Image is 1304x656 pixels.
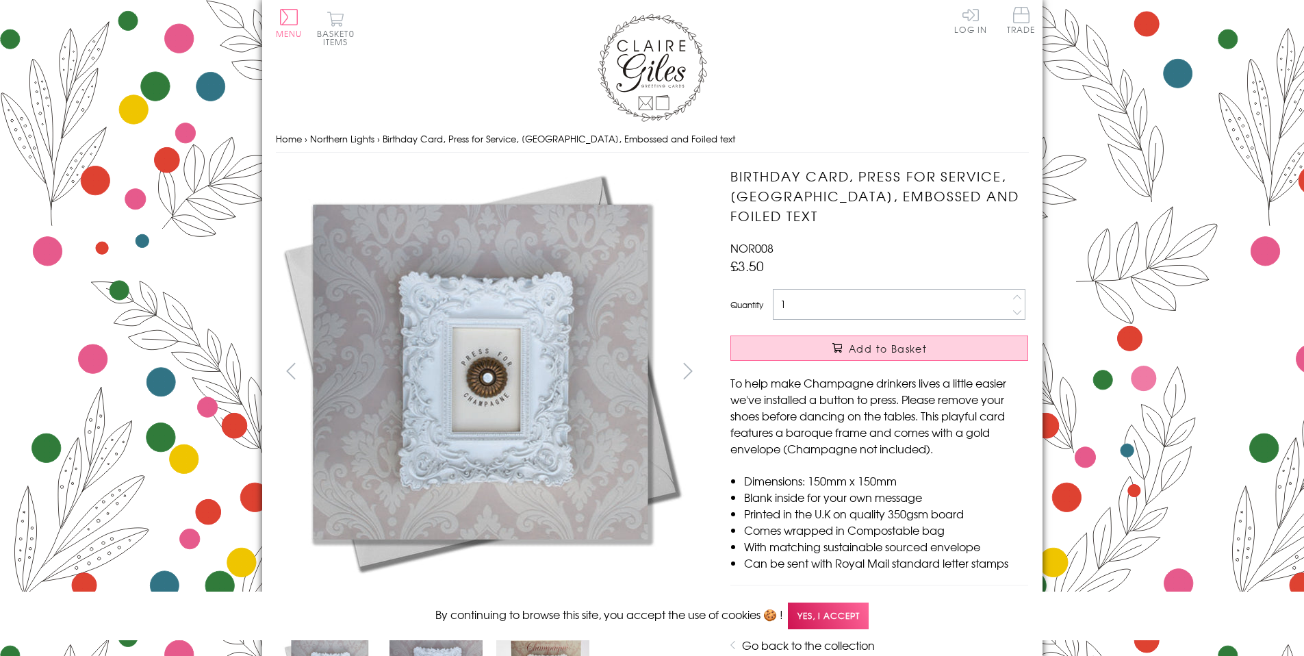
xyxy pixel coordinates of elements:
[672,355,703,386] button: next
[1007,7,1036,34] span: Trade
[744,555,1028,571] li: Can be sent with Royal Mail standard letter stamps
[742,637,875,653] a: Go back to the collection
[954,7,987,34] a: Log In
[730,336,1028,361] button: Add to Basket
[276,125,1029,153] nav: breadcrumbs
[377,132,380,145] span: ›
[276,132,302,145] a: Home
[276,166,687,577] img: Birthday Card, Press for Service, Champagne, Embossed and Foiled text
[598,14,707,122] img: Claire Giles Greetings Cards
[730,166,1028,225] h1: Birthday Card, Press for Service, [GEOGRAPHIC_DATA], Embossed and Foiled text
[276,9,303,38] button: Menu
[730,240,774,256] span: NOR008
[730,299,763,311] label: Quantity
[310,132,374,145] a: Northern Lights
[730,256,764,275] span: £3.50
[744,489,1028,505] li: Blank inside for your own message
[317,11,355,46] button: Basket0 items
[730,375,1028,457] p: To help make Champagne drinkers lives a little easier we've installed a button to press. Please r...
[276,27,303,40] span: Menu
[383,132,735,145] span: Birthday Card, Press for Service, [GEOGRAPHIC_DATA], Embossed and Foiled text
[323,27,355,48] span: 0 items
[788,603,869,629] span: Yes, I accept
[1007,7,1036,36] a: Trade
[849,342,927,355] span: Add to Basket
[744,505,1028,522] li: Printed in the U.K on quality 350gsm board
[744,522,1028,538] li: Comes wrapped in Compostable bag
[744,538,1028,555] li: With matching sustainable sourced envelope
[305,132,307,145] span: ›
[744,472,1028,489] li: Dimensions: 150mm x 150mm
[276,355,307,386] button: prev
